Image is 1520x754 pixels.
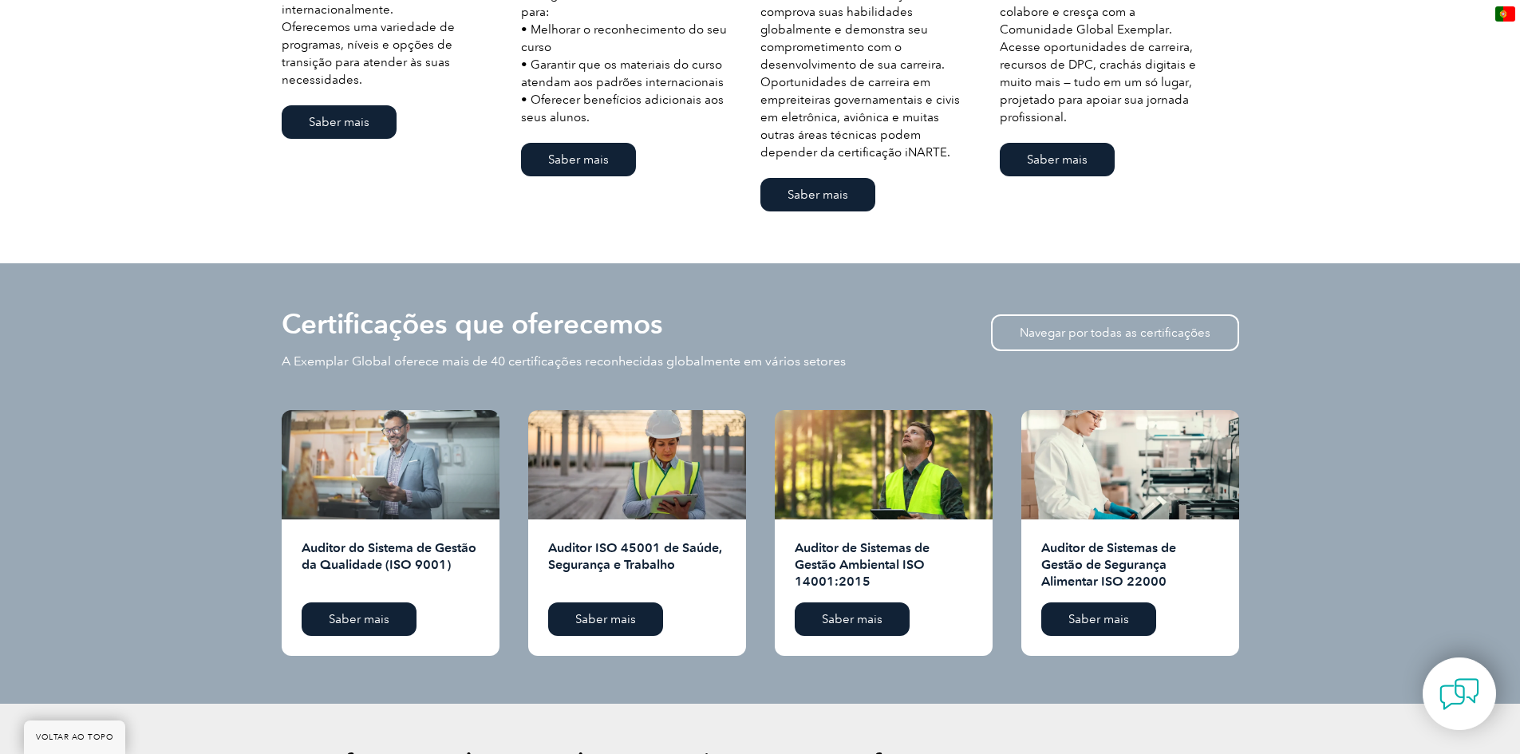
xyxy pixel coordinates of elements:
[24,720,125,754] a: VOLTAR AO TOPO
[282,307,663,341] font: Certificações que oferecemos
[1439,674,1479,714] img: contact-chat.png
[991,314,1239,351] a: Navegar por todas as certificações
[302,602,417,636] a: Saber mais
[788,188,848,202] font: Saber mais
[309,115,369,129] font: Saber mais
[1041,540,1176,589] font: Auditor de Sistemas de Gestão de Segurança Alimentar ISO 22000
[36,732,113,742] font: VOLTAR AO TOPO
[1068,612,1129,626] font: Saber mais
[282,105,397,139] a: Saber mais
[282,20,455,87] font: Oferecemos uma variedade de programas, níveis e opções de transição para atender às suas necessid...
[548,540,722,572] font: Auditor ISO 45001 de Saúde, Segurança e Trabalho
[822,612,882,626] font: Saber mais
[795,540,930,589] font: Auditor de Sistemas de Gestão Ambiental ISO 14001:2015
[1000,143,1115,176] a: Saber mais
[548,602,663,636] a: Saber mais
[521,143,636,176] a: Saber mais
[1027,152,1088,167] font: Saber mais
[795,602,910,636] a: Saber mais
[329,612,389,626] font: Saber mais
[760,178,875,211] a: Saber mais
[1495,6,1515,22] img: pt
[1020,326,1210,340] font: Navegar por todas as certificações
[521,93,724,124] font: • Oferecer benefícios adicionais aos seus alunos.
[521,22,727,54] font: • Melhorar o reconhecimento do seu curso
[548,152,609,167] font: Saber mais
[575,612,636,626] font: Saber mais
[302,540,476,572] font: Auditor do Sistema de Gestão da Qualidade (ISO 9001)
[282,353,846,369] font: A Exemplar Global oferece mais de 40 certificações reconhecidas globalmente em vários setores
[521,57,724,89] font: • Garantir que os materiais do curso atendam aos padrões internacionais
[1041,602,1156,636] a: Saber mais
